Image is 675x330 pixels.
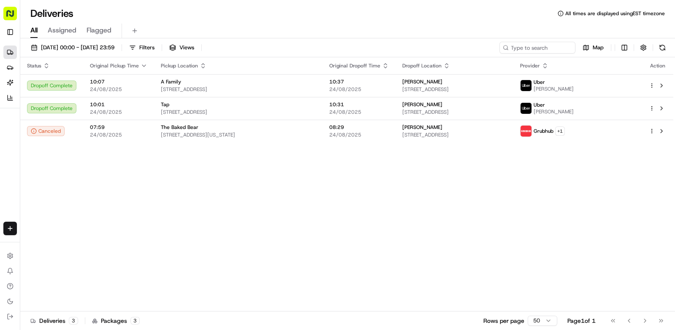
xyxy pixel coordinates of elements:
span: Pylon [84,209,102,215]
span: [STREET_ADDRESS] [402,131,506,138]
span: [STREET_ADDRESS] [161,109,316,115]
span: 24/08/2025 [90,109,147,115]
div: Start new chat [38,80,138,89]
span: [STREET_ADDRESS] [161,86,316,93]
span: 24/08/2025 [90,86,147,93]
span: [PERSON_NAME] [26,153,68,160]
button: Start new chat [144,83,154,93]
div: Page 1 of 1 [567,317,596,325]
span: 07:59 [90,124,147,131]
span: API Documentation [80,188,136,196]
span: Original Pickup Time [90,62,139,69]
button: Filters [125,42,158,54]
button: Views [165,42,198,54]
span: Original Dropoff Time [329,62,380,69]
img: Regen Pajulas [8,122,22,136]
img: 1736555255976-a54dd68f-1ca7-489b-9aae-adbdc363a1c4 [8,80,24,95]
img: Alwin [8,145,22,158]
span: Assigned [48,25,76,35]
button: Canceled [27,126,65,136]
span: 24/08/2025 [329,86,389,93]
span: 10:07 [90,78,147,85]
span: Knowledge Base [17,188,65,196]
span: [PERSON_NAME] [402,101,442,108]
span: Pickup Location [161,62,198,69]
p: Welcome 👋 [8,33,154,47]
div: 📗 [8,189,15,196]
img: 5e692f75ce7d37001a5d71f1 [520,126,531,137]
span: 10:31 [329,101,389,108]
span: Uber [534,102,545,108]
a: 💻API Documentation [68,185,139,200]
span: All times are displayed using EST timezone [565,10,665,17]
span: [STREET_ADDRESS] [402,109,506,115]
span: [DATE] 00:00 - [DATE] 23:59 [41,44,114,51]
span: Views [179,44,194,51]
span: 24/08/2025 [90,131,147,138]
span: Filters [139,44,155,51]
div: Packages [92,317,140,325]
span: [STREET_ADDRESS][US_STATE] [161,131,316,138]
span: Uber [534,79,545,86]
button: Refresh [656,42,668,54]
span: 24/08/2025 [329,109,389,115]
img: uber-new-logo.jpeg [520,103,531,114]
span: 9 ago [68,130,82,137]
span: 24/08/2025 [329,131,389,138]
img: uber-new-logo.jpeg [520,80,531,91]
span: Status [27,62,41,69]
span: The Baked Bear [161,124,198,131]
span: Dropoff Location [402,62,442,69]
a: 📗Knowledge Base [5,185,68,200]
img: 9188753566659_6852d8bf1fb38e338040_72.png [18,80,33,95]
div: 💻 [71,189,78,196]
h1: Deliveries [30,7,73,20]
span: • [63,130,66,137]
span: [STREET_ADDRESS] [402,86,506,93]
button: See all [131,107,154,118]
span: Flagged [87,25,111,35]
span: Tap [161,101,169,108]
img: 1736555255976-a54dd68f-1ca7-489b-9aae-adbdc363a1c4 [17,153,24,160]
button: +1 [555,126,565,136]
span: Regen Pajulas [26,130,62,137]
span: [PERSON_NAME] [402,124,442,131]
div: Past conversations [8,109,57,116]
span: 10:01 [90,101,147,108]
div: 3 [69,317,78,325]
div: We're available if you need us! [38,89,116,95]
span: [PERSON_NAME] [534,86,574,92]
button: [DATE] 00:00 - [DATE] 23:59 [27,42,118,54]
button: Map [579,42,607,54]
span: [PERSON_NAME] [534,108,574,115]
img: 1736555255976-a54dd68f-1ca7-489b-9aae-adbdc363a1c4 [17,131,24,137]
span: A Family [161,78,181,85]
span: All [30,25,38,35]
span: Grubhub [534,128,553,134]
span: 10:37 [329,78,389,85]
input: Type to search [499,42,575,54]
span: 08:29 [329,124,389,131]
span: Map [593,44,604,51]
div: Action [649,62,667,69]
span: • [70,153,73,160]
div: Deliveries [30,317,78,325]
a: Powered byPylon [60,208,102,215]
span: [DATE] [75,153,92,160]
p: Rows per page [483,317,524,325]
img: Nash [8,8,25,25]
span: Provider [520,62,540,69]
span: [PERSON_NAME] [402,78,442,85]
div: 3 [130,317,140,325]
input: Clear [22,54,139,63]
